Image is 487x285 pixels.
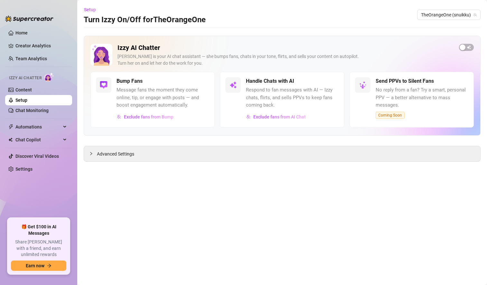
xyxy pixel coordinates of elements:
div: [PERSON_NAME] is your AI chat assistant — she bumps fans, chats in your tone, flirts, and sells y... [117,53,454,67]
h5: Send PPVs to Silent Fans [376,77,434,85]
span: Advanced Settings [97,150,134,157]
span: Automations [15,122,61,132]
img: svg%3e [229,81,237,89]
span: Chat Copilot [15,135,61,145]
iframe: Intercom live chat [465,263,481,279]
span: team [473,13,477,17]
a: Settings [15,166,33,172]
span: TheOrangeOne (snuikku) [421,10,477,20]
span: Exclude fans from Bump [124,114,173,119]
h5: Bump Fans [117,77,143,85]
h5: Handle Chats with AI [246,77,294,85]
span: Message fans the moment they come online, tip, or engage with posts — and boost engagement automa... [117,86,209,109]
a: Home [15,30,28,35]
span: Earn now [26,263,44,268]
span: arrow-right [47,263,52,268]
span: Exclude fans from AI Chat [253,114,306,119]
img: AI Chatter [44,72,54,82]
h3: Turn Izzy On/Off for TheOrangeOne [84,15,206,25]
a: Content [15,87,32,92]
h2: Izzy AI Chatter [117,44,454,52]
img: Chat Copilot [8,138,13,142]
div: collapsed [89,150,97,157]
a: Team Analytics [15,56,47,61]
span: thunderbolt [8,124,14,129]
img: svg%3e [100,81,108,89]
span: No reply from a fan? Try a smart, personal PPV — a better alternative to mass messages. [376,86,468,109]
img: svg%3e [117,115,121,119]
a: Creator Analytics [15,41,67,51]
span: collapsed [89,152,93,156]
button: Setup [84,5,101,15]
span: Respond to fan messages with AI — Izzy chats, flirts, and sells PPVs to keep fans coming back. [246,86,339,109]
span: Share [PERSON_NAME] with a friend, and earn unlimited rewards [11,239,66,258]
img: svg%3e [246,115,251,119]
a: Setup [15,98,27,103]
span: Setup [84,7,96,12]
img: Izzy AI Chatter [90,44,112,66]
img: svg%3e [359,81,367,89]
span: 🎁 Get $100 in AI Messages [11,224,66,236]
span: Coming Soon [376,112,405,119]
button: Exclude fans from Bump [117,112,174,122]
a: Chat Monitoring [15,108,49,113]
img: logo-BBDzfeDw.svg [5,15,53,22]
button: Earn nowarrow-right [11,261,66,271]
span: Izzy AI Chatter [9,75,42,81]
button: Exclude fans from AI Chat [246,112,306,122]
a: Discover Viral Videos [15,154,59,159]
